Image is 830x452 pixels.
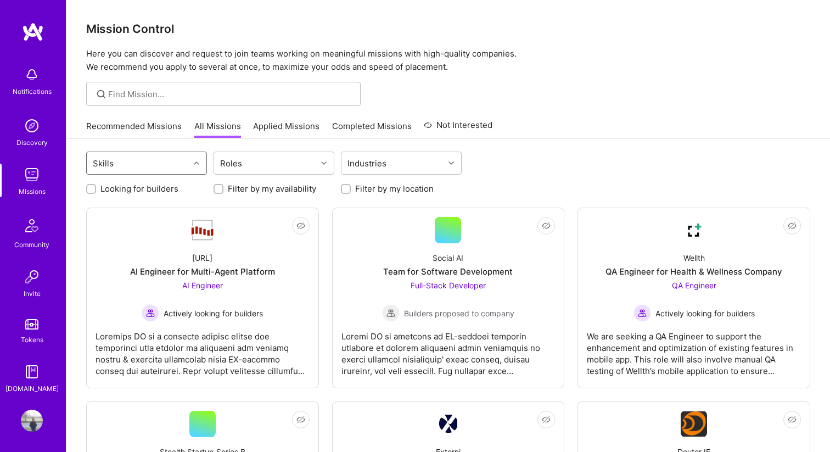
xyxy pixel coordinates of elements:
[542,415,551,424] i: icon EyeClosed
[341,217,556,379] a: Social AITeam for Software DevelopmentFull-Stack Developer Builders proposed to companyBuilders p...
[25,319,38,330] img: tokens
[253,120,319,138] a: Applied Missions
[182,281,223,290] span: AI Engineer
[383,266,513,277] div: Team for Software Development
[433,252,463,264] div: Social AI
[655,308,755,319] span: Actively looking for builders
[217,155,245,171] div: Roles
[332,120,412,138] a: Completed Missions
[24,288,41,299] div: Invite
[605,266,782,277] div: QA Engineer for Health & Wellness Company
[542,221,551,230] i: icon EyeClosed
[19,213,45,239] img: Community
[681,217,707,243] img: Company Logo
[587,322,801,377] div: We are seeking a QA Engineer to support the enhancement and optimization of existing features in ...
[194,120,241,138] a: All Missions
[672,281,716,290] span: QA Engineer
[192,252,212,264] div: [URL]
[90,155,116,171] div: Skills
[86,47,810,74] p: Here you can discover and request to join teams working on meaningful missions with high-quality ...
[21,115,43,137] img: discovery
[194,160,199,166] i: icon Chevron
[164,308,263,319] span: Actively looking for builders
[382,304,400,322] img: Builders proposed to company
[683,252,705,264] div: Wellth
[96,322,310,377] div: Loremips DO si a consecte adipisc elitse doe temporinci utla etdolor ma aliquaeni adm veniamq nos...
[587,217,801,379] a: Company LogoWellthQA Engineer for Health & Wellness CompanyQA Engineer Actively looking for build...
[16,137,48,148] div: Discovery
[341,322,556,377] div: Loremi DO si ametcons ad EL-seddoei temporin utlabore et dolorem aliquaeni admin veniamquis no ex...
[189,219,216,242] img: Company Logo
[142,304,159,322] img: Actively looking for builders
[95,88,108,101] i: icon SearchGrey
[439,415,457,433] img: Company Logo
[14,239,49,250] div: Community
[21,64,43,86] img: bell
[788,221,797,230] i: icon EyeClosed
[296,415,305,424] i: icon EyeClosed
[96,217,310,379] a: Company Logo[URL]AI Engineer for Multi-Agent PlatformAI Engineer Actively looking for buildersAct...
[345,155,389,171] div: Industries
[633,304,651,322] img: Actively looking for builders
[411,281,486,290] span: Full-Stack Developer
[108,88,352,100] input: Find Mission...
[228,183,316,194] label: Filter by my availability
[355,183,434,194] label: Filter by my location
[86,22,810,36] h3: Mission Control
[22,22,44,42] img: logo
[13,86,52,97] div: Notifications
[424,119,492,138] a: Not Interested
[448,160,454,166] i: icon Chevron
[18,410,46,432] a: User Avatar
[21,266,43,288] img: Invite
[788,415,797,424] i: icon EyeClosed
[130,266,275,277] div: AI Engineer for Multi-Agent Platform
[21,164,43,186] img: teamwork
[404,308,514,319] span: Builders proposed to company
[296,221,305,230] i: icon EyeClosed
[681,411,707,437] img: Company Logo
[19,186,46,197] div: Missions
[21,334,43,345] div: Tokens
[321,160,327,166] i: icon Chevron
[21,410,43,432] img: User Avatar
[100,183,178,194] label: Looking for builders
[21,361,43,383] img: guide book
[86,120,182,138] a: Recommended Missions
[5,383,59,394] div: [DOMAIN_NAME]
